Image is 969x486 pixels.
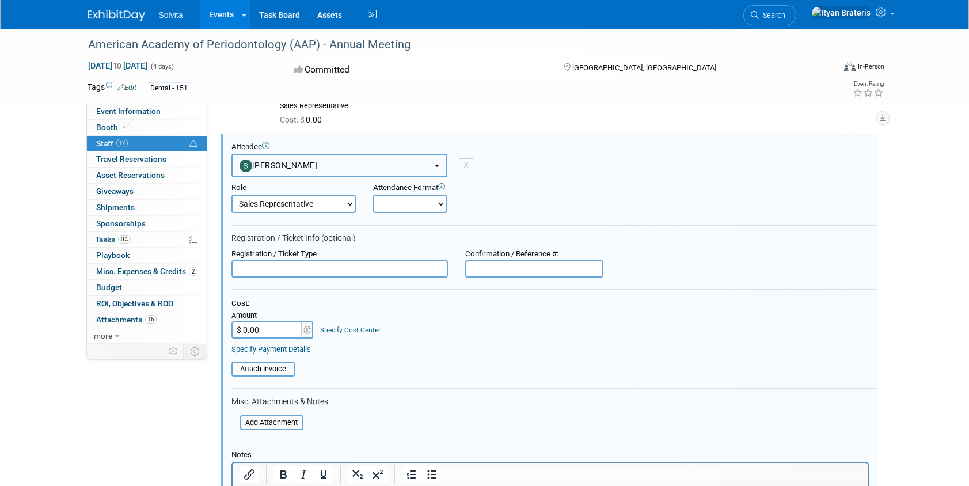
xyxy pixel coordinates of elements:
[88,10,145,21] img: ExhibitDay
[422,466,442,483] button: Bullet list
[145,315,157,324] span: 16
[87,168,207,183] a: Asset Reservations
[96,139,128,148] span: Staff
[240,466,259,483] button: Insert/edit link
[231,249,448,259] div: Registration / Ticket Type
[294,466,313,483] button: Italic
[112,61,123,70] span: to
[88,60,148,71] span: [DATE] [DATE]
[147,82,191,94] div: Dental - 151
[87,328,207,344] a: more
[572,63,716,72] span: [GEOGRAPHIC_DATA], [GEOGRAPHIC_DATA]
[231,154,447,177] button: [PERSON_NAME]
[231,450,869,460] div: Notes
[96,123,131,132] span: Booth
[231,397,877,407] div: Misc. Attachments & Notes
[96,315,157,324] span: Attachments
[87,184,207,199] a: Giveaways
[189,267,197,276] span: 2
[150,63,174,70] span: (4 days)
[320,326,381,334] a: Specify Cost Center
[368,466,387,483] button: Superscript
[87,264,207,279] a: Misc. Expenses & Credits2
[231,311,315,321] div: Amount
[87,120,207,135] a: Booth
[280,115,326,124] span: 0.00
[96,219,146,228] span: Sponsorships
[811,6,871,19] img: Ryan Brateris
[273,466,293,483] button: Bold
[96,299,173,308] span: ROI, Objectives & ROO
[291,60,545,80] div: Committed
[87,200,207,215] a: Shipments
[87,104,207,119] a: Event Information
[189,139,197,149] span: Potential Scheduling Conflict -- at least one attendee is tagged in another overlapping event.
[96,203,135,212] span: Shipments
[164,344,184,359] td: Personalize Event Tab Strip
[459,158,473,172] div: Untag Attendee
[87,280,207,295] a: Budget
[159,10,183,20] span: Solvita
[231,233,877,244] div: Registration / Ticket Info (optional)
[240,161,318,170] span: [PERSON_NAME]
[348,466,367,483] button: Subscript
[402,466,421,483] button: Numbered list
[87,151,207,167] a: Travel Reservations
[183,344,207,359] td: Toggle Event Tabs
[465,249,603,259] div: Confirmation / Reference #:
[231,345,311,354] a: Specify Payment Details
[117,83,136,92] a: Edit
[96,283,122,292] span: Budget
[759,11,785,20] span: Search
[87,248,207,263] a: Playbook
[87,296,207,312] a: ROI, Objectives & ROO
[231,183,356,193] div: Role
[844,62,856,71] img: Format-Inperson.png
[87,232,207,248] a: Tasks0%
[123,124,129,130] i: Booth reservation complete
[373,183,522,193] div: Attendance Format
[314,466,333,483] button: Underline
[280,115,306,124] span: Cost: $
[231,142,877,152] div: Attendee
[96,107,161,116] span: Event Information
[857,62,884,71] div: In-Person
[743,5,796,25] a: Search
[95,235,131,244] span: Tasks
[280,101,869,111] div: Sales Representative
[94,331,112,340] span: more
[84,35,817,55] div: American Academy of Periodontology (AAP) - Annual Meeting
[96,154,166,164] span: Travel Reservations
[87,216,207,231] a: Sponsorships
[88,81,136,94] td: Tags
[6,5,629,16] body: Rich Text Area. Press ALT-0 for help.
[96,267,197,276] span: Misc. Expenses & Credits
[116,139,128,147] span: 12
[853,81,884,87] div: Event Rating
[87,136,207,151] a: Staff12
[231,299,877,309] div: Cost:
[766,60,885,77] div: Event Format
[96,250,130,260] span: Playbook
[96,170,165,180] span: Asset Reservations
[96,187,134,196] span: Giveaways
[118,235,131,244] span: 0%
[87,312,207,328] a: Attachments16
